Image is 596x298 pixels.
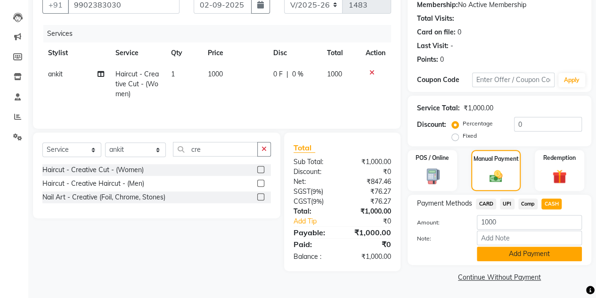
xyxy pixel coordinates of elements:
div: ( ) [286,187,343,197]
span: 9% [313,198,322,205]
div: ₹76.27 [342,197,398,207]
div: ₹0 [342,239,398,250]
button: Apply [558,73,585,87]
th: Stylist [42,42,110,64]
input: Search or Scan [173,142,258,157]
label: Note: [410,234,470,243]
label: POS / Online [416,154,449,162]
label: Percentage [463,119,493,128]
th: Service [110,42,165,64]
div: ₹0 [342,167,398,177]
div: Haircut - Creative Haircut - (Men) [42,179,144,189]
img: _cash.svg [485,169,507,184]
div: Discount: [417,120,446,130]
div: ₹1,000.00 [464,103,493,113]
div: Total Visits: [417,14,454,24]
input: Add Note [477,231,582,245]
label: Amount: [410,218,470,227]
div: ₹0 [351,216,398,226]
span: CGST [294,197,311,206]
a: Add Tip [286,216,351,226]
div: Discount: [286,167,343,177]
div: Paid: [286,239,343,250]
span: 0 % [292,69,303,79]
div: Sub Total: [286,157,343,167]
label: Manual Payment [474,155,519,163]
div: Balance : [286,252,343,262]
th: Price [202,42,268,64]
div: Points: [417,55,438,65]
span: Total [294,143,315,153]
a: Continue Without Payment [409,273,589,282]
div: Service Total: [417,103,460,113]
div: ₹1,000.00 [342,157,398,167]
th: Total [321,42,360,64]
div: Card on file: [417,27,456,37]
label: Redemption [543,154,576,162]
div: Services [43,25,398,42]
div: ₹1,000.00 [342,252,398,262]
label: Fixed [463,132,477,140]
span: CASH [541,199,562,209]
span: 1 [171,70,175,78]
div: Net: [286,177,343,187]
div: 0 [440,55,444,65]
div: Haircut - Creative Cut - (Women) [42,165,144,175]
span: Comp [518,199,538,209]
span: ankit [48,70,63,78]
span: CARD [476,199,496,209]
div: ₹847.46 [342,177,398,187]
img: _pos-terminal.svg [421,168,444,185]
span: 1000 [327,70,342,78]
span: Haircut - Creative Cut - (Women) [115,70,159,98]
div: - [450,41,453,51]
div: Coupon Code [417,75,472,85]
span: Payment Methods [417,199,472,208]
div: ₹1,000.00 [342,207,398,216]
input: Enter Offer / Coupon Code [472,73,555,87]
th: Action [360,42,391,64]
button: Add Payment [477,247,582,261]
div: Last Visit: [417,41,449,51]
th: Disc [268,42,321,64]
img: _gift.svg [548,168,571,185]
div: Nail Art - Creative (Foil, Chrome, Stones) [42,192,165,202]
div: 0 [457,27,461,37]
span: | [286,69,288,79]
span: SGST [294,187,310,196]
input: Amount [477,215,582,230]
div: ( ) [286,197,343,207]
div: Payable: [286,227,343,238]
span: 1000 [208,70,223,78]
div: Total: [286,207,343,216]
div: ₹1,000.00 [342,227,398,238]
th: Qty [165,42,202,64]
span: UPI [500,199,514,209]
span: 9% [312,188,321,195]
span: 0 F [273,69,283,79]
div: ₹76.27 [342,187,398,197]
